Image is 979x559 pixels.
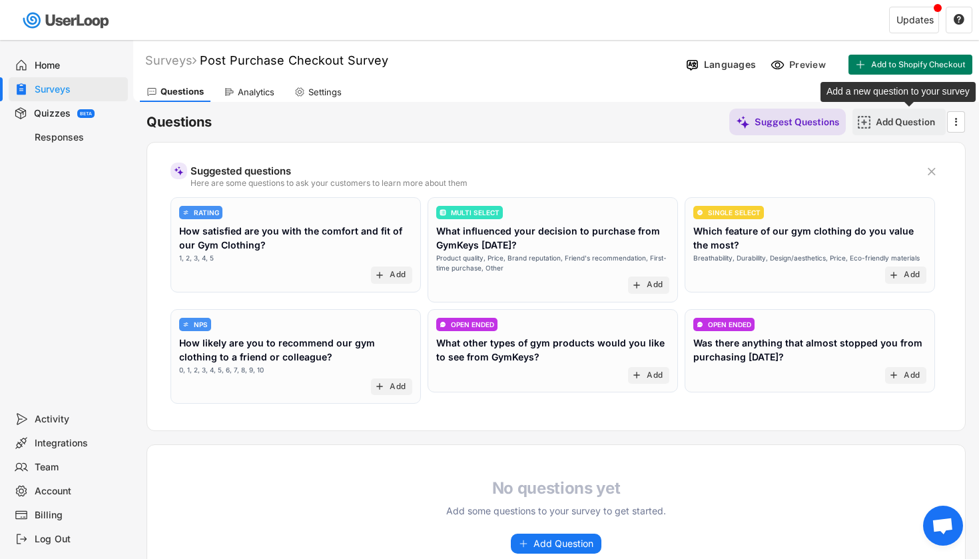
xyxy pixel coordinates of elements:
[374,381,385,392] button: add
[708,321,751,328] div: OPEN ENDED
[953,14,965,26] button: 
[35,485,123,498] div: Account
[174,166,184,176] img: MagicMajor%20%28Purple%29.svg
[182,321,189,328] img: AdjustIcon.svg
[390,270,406,280] div: Add
[451,209,499,216] div: MULTI SELECT
[80,111,92,116] div: BETA
[194,321,208,328] div: NPS
[647,370,663,381] div: Add
[374,270,385,280] button: add
[34,107,71,120] div: Quizzes
[697,321,703,328] img: ConversationMinor.svg
[693,336,926,364] div: Was there anything that almost stopped you from purchasing [DATE]?
[35,83,123,96] div: Surveys
[904,370,920,381] div: Add
[693,253,920,263] div: Breathability, Durability, Design/aesthetics, Price, Eco-friendly materials
[179,224,412,252] div: How satisfied are you with the comfort and fit of our Gym Clothing?
[704,59,756,71] div: Languages
[308,87,342,98] div: Settings
[35,533,123,546] div: Log Out
[161,86,204,97] div: Questions
[440,321,446,328] img: ConversationMinor.svg
[238,87,274,98] div: Analytics
[190,179,915,187] div: Here are some questions to ask your customers to learn more about them
[888,270,899,280] button: add
[179,365,264,375] div: 0, 1, 2, 3, 4, 5, 6, 7, 8, 9, 10
[35,437,123,450] div: Integrations
[451,321,494,328] div: OPEN ENDED
[848,55,972,75] button: Add to Shopify Checkout
[755,116,839,128] div: Suggest Questions
[954,13,964,25] text: 
[955,115,958,129] text: 
[896,15,934,25] div: Updates
[697,209,703,216] img: CircleTickMinorWhite.svg
[35,413,123,426] div: Activity
[179,336,412,364] div: How likely are you to recommend our gym clothing to a friend or colleague?
[871,61,966,69] span: Add to Shopify Checkout
[436,478,676,498] h4: No questions yet
[511,534,601,554] button: Add Question
[436,336,669,364] div: What other types of gym products would you like to see from GymKeys?
[35,461,123,474] div: Team
[923,506,963,546] div: Open chat
[440,209,446,216] img: ListMajor.svg
[35,131,123,144] div: Responses
[693,224,926,252] div: Which feature of our gym clothing do you value the most?
[182,209,189,216] img: AdjustIcon.svg
[35,509,123,522] div: Billing
[928,165,936,179] text: 
[147,113,212,131] h6: Questions
[20,7,114,34] img: userloop-logo-01.svg
[888,370,899,380] button: add
[533,539,593,548] span: Add Question
[436,504,676,518] div: Add some questions to your survey to get started.
[789,59,829,71] div: Preview
[35,59,123,72] div: Home
[949,112,962,132] button: 
[190,166,915,176] div: Suggested questions
[179,253,214,263] div: 1, 2, 3, 4, 5
[436,253,669,273] div: Product quality, Price, Brand reputation, Friend's recommendation, First-time purchase, Other
[631,280,642,290] button: add
[708,209,761,216] div: SINGLE SELECT
[857,115,871,129] img: AddMajor.svg
[194,209,219,216] div: RATING
[631,370,642,380] button: add
[200,53,388,67] font: Post Purchase Checkout Survey
[685,58,699,72] img: Language%20Icon.svg
[904,270,920,280] div: Add
[390,382,406,392] div: Add
[876,116,942,128] div: Add Question
[436,224,669,252] div: What influenced your decision to purchase from GymKeys [DATE]?
[925,165,938,179] button: 
[736,115,750,129] img: MagicMajor%20%28Purple%29.svg
[145,53,196,68] div: Surveys
[647,280,663,290] div: Add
